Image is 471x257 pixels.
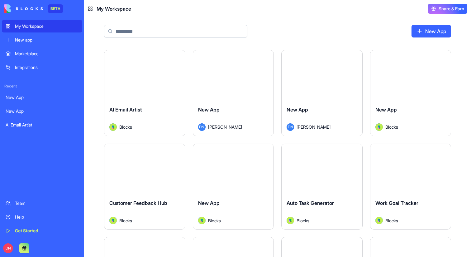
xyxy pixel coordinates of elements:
[198,217,206,224] img: Avatar
[281,50,363,136] a: New AppDN[PERSON_NAME]
[3,243,13,253] span: DN
[208,217,221,224] span: Blocks
[297,217,309,224] span: Blocks
[109,217,117,224] img: Avatar
[104,50,185,136] a: AI Email ArtistAvatarBlocks
[15,51,78,57] div: Marketplace
[2,211,82,223] a: Help
[2,105,82,117] a: New App
[2,84,82,89] span: Recent
[48,4,63,13] div: BETA
[2,47,82,60] a: Marketplace
[297,124,331,130] span: [PERSON_NAME]
[6,108,78,114] div: New App
[198,106,220,113] span: New App
[2,197,82,210] a: Team
[193,50,274,136] a: New AppDN[PERSON_NAME]
[412,25,451,37] a: New App
[15,228,78,234] div: Get Started
[287,217,294,224] img: Avatar
[2,34,82,46] a: New app
[375,200,418,206] span: Work Goal Tracker
[15,37,78,43] div: New app
[370,144,451,230] a: Work Goal TrackerAvatarBlocks
[439,6,464,12] span: Share & Earn
[119,124,132,130] span: Blocks
[2,91,82,104] a: New App
[375,106,397,113] span: New App
[6,94,78,101] div: New App
[2,20,82,32] a: My Workspace
[208,124,242,130] span: [PERSON_NAME]
[375,123,383,131] img: Avatar
[4,4,63,13] a: BETA
[15,64,78,71] div: Integrations
[370,50,451,136] a: New AppAvatarBlocks
[6,122,78,128] div: AI Email Artist
[109,123,117,131] img: Avatar
[104,144,185,230] a: Customer Feedback HubAvatarBlocks
[428,4,467,14] button: Share & Earn
[15,23,78,29] div: My Workspace
[109,200,167,206] span: Customer Feedback Hub
[198,200,220,206] span: New App
[109,106,142,113] span: AI Email Artist
[281,144,363,230] a: Auto Task GeneratorAvatarBlocks
[2,119,82,131] a: AI Email Artist
[97,5,131,12] span: My Workspace
[193,144,274,230] a: New AppAvatarBlocks
[2,225,82,237] a: Get Started
[198,123,206,131] span: DN
[119,217,132,224] span: Blocks
[15,200,78,206] div: Team
[15,214,78,220] div: Help
[287,123,294,131] span: DN
[4,4,43,13] img: logo
[287,200,334,206] span: Auto Task Generator
[385,217,398,224] span: Blocks
[385,124,398,130] span: Blocks
[375,217,383,224] img: Avatar
[2,61,82,74] a: Integrations
[287,106,308,113] span: New App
